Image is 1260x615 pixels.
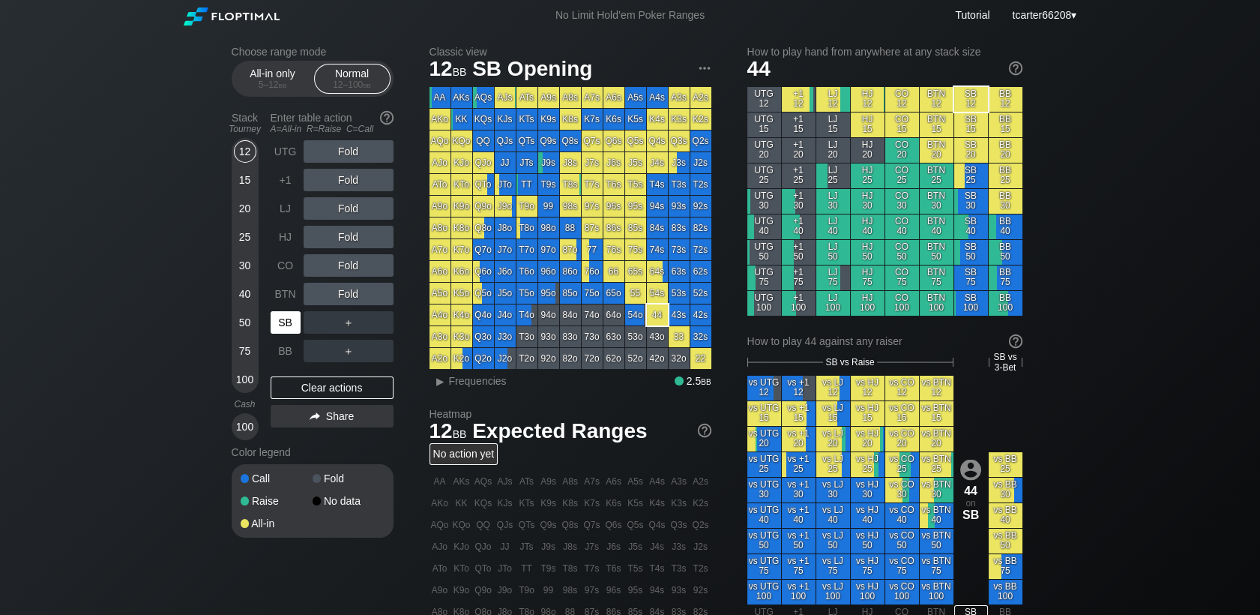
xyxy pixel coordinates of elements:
[516,174,537,195] div: TT
[429,217,450,238] div: A8o
[582,87,603,108] div: A7s
[625,109,646,130] div: K5s
[625,174,646,195] div: T5s
[582,239,603,260] div: 77
[647,348,668,369] div: 42o
[379,109,395,126] img: help.32db89a4.svg
[560,130,581,151] div: Q8s
[603,152,624,173] div: J6s
[451,196,472,217] div: K9o
[782,240,816,265] div: +1 50
[241,518,313,529] div: All-in
[271,140,301,163] div: UTG
[989,163,1022,188] div: BB 25
[920,265,953,290] div: BTN 75
[690,87,711,108] div: A2s
[603,196,624,217] div: 96s
[429,196,450,217] div: A9o
[747,57,771,80] span: 44
[538,326,559,347] div: 93o
[954,214,988,239] div: SB 40
[451,326,472,347] div: K3o
[989,112,1022,137] div: BB 15
[920,214,953,239] div: BTN 40
[516,261,537,282] div: T6o
[747,265,781,290] div: UTG 75
[318,64,387,93] div: Normal
[533,9,727,25] div: No Limit Hold’em Poker Ranges
[920,87,953,112] div: BTN 12
[851,214,884,239] div: HJ 40
[782,138,816,163] div: +1 20
[603,326,624,347] div: 63o
[647,326,668,347] div: 43o
[538,174,559,195] div: T9s
[473,348,494,369] div: Q2o
[885,214,919,239] div: CO 40
[516,304,537,325] div: T4o
[304,197,394,220] div: Fold
[582,130,603,151] div: Q7s
[538,87,559,108] div: A9s
[582,174,603,195] div: T7s
[560,196,581,217] div: 98s
[495,304,516,325] div: J4o
[560,174,581,195] div: T8s
[495,196,516,217] div: J9o
[495,348,516,369] div: J2o
[747,240,781,265] div: UTG 50
[782,112,816,137] div: +1 15
[495,109,516,130] div: KJs
[234,340,256,362] div: 75
[747,87,781,112] div: UTG 12
[625,239,646,260] div: 75s
[310,412,320,421] img: share.864f2f62.svg
[920,138,953,163] div: BTN 20
[851,265,884,290] div: HJ 75
[885,112,919,137] div: CO 15
[304,340,394,362] div: ＋
[473,239,494,260] div: Q7o
[560,326,581,347] div: 83o
[473,304,494,325] div: Q4o
[885,240,919,265] div: CO 50
[560,152,581,173] div: J8s
[427,58,469,82] span: 12
[271,197,301,220] div: LJ
[782,291,816,316] div: +1 100
[603,174,624,195] div: T6s
[690,261,711,282] div: 62s
[603,130,624,151] div: Q6s
[954,189,988,214] div: SB 30
[560,283,581,304] div: 85o
[582,152,603,173] div: J7s
[1009,7,1079,23] div: ▾
[451,217,472,238] div: K8o
[954,291,988,316] div: SB 100
[538,283,559,304] div: 95o
[271,226,301,248] div: HJ
[603,217,624,238] div: 86s
[669,109,690,130] div: K3s
[669,304,690,325] div: 43s
[603,239,624,260] div: 76s
[516,152,537,173] div: JTs
[885,138,919,163] div: CO 20
[429,174,450,195] div: ATo
[647,304,668,325] div: 44
[516,196,537,217] div: T9o
[538,109,559,130] div: K9s
[669,326,690,347] div: 33
[495,217,516,238] div: J8o
[647,283,668,304] div: 54s
[696,422,713,439] img: help.32db89a4.svg
[451,130,472,151] div: KQo
[747,189,781,214] div: UTG 30
[234,368,256,391] div: 100
[538,261,559,282] div: 96o
[920,189,953,214] div: BTN 30
[495,326,516,347] div: J3o
[1007,333,1024,349] img: help.32db89a4.svg
[516,283,537,304] div: T5o
[669,239,690,260] div: 73s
